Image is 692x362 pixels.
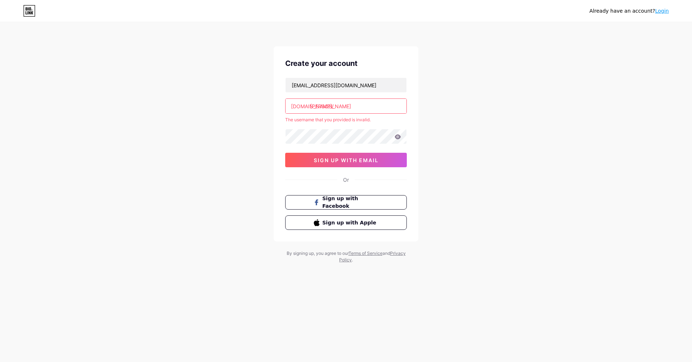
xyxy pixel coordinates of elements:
[286,99,406,113] input: username
[655,8,669,14] a: Login
[590,7,669,15] div: Already have an account?
[285,215,407,230] button: Sign up with Apple
[291,102,334,110] div: [DOMAIN_NAME]/
[285,58,407,69] div: Create your account
[349,251,383,256] a: Terms of Service
[322,219,379,227] span: Sign up with Apple
[284,250,408,263] div: By signing up, you agree to our and .
[285,195,407,210] button: Sign up with Facebook
[285,153,407,167] button: sign up with email
[314,157,379,163] span: sign up with email
[343,176,349,184] div: Or
[322,195,379,210] span: Sign up with Facebook
[286,78,406,92] input: Email
[285,117,407,123] div: The username that you provided is invalid.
